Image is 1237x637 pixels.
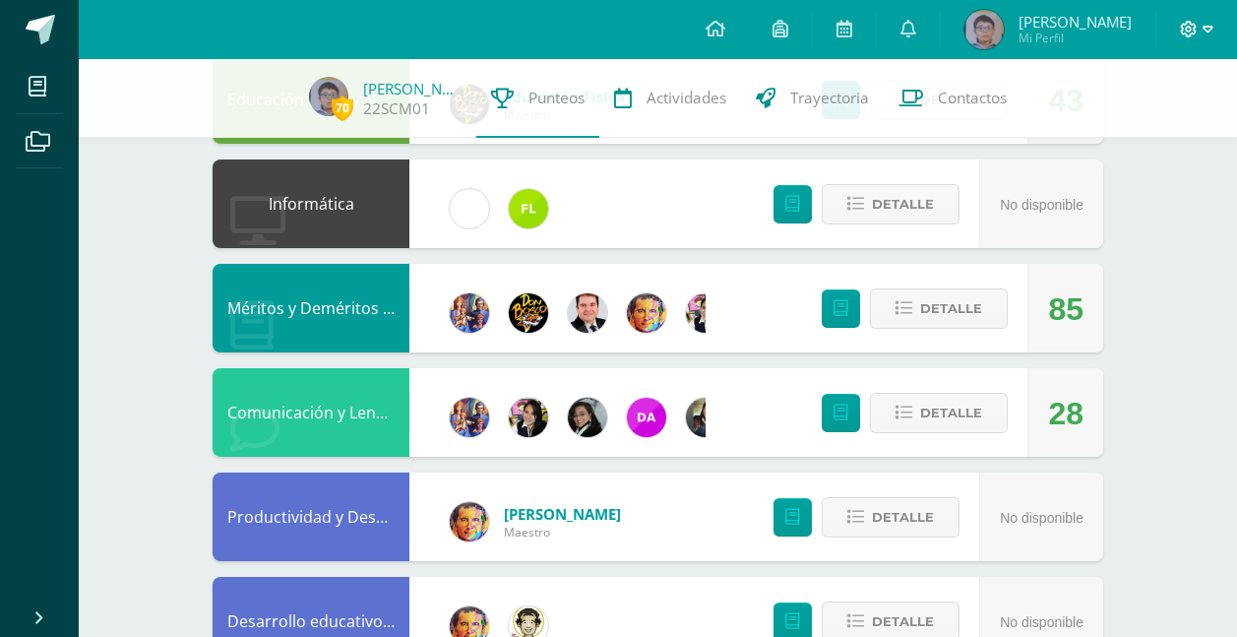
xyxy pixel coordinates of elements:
span: 70 [332,96,353,120]
img: 57933e79c0f622885edf5cfea874362b.png [568,293,607,333]
img: f727c7009b8e908c37d274233f9e6ae1.png [686,398,725,437]
a: [PERSON_NAME] [363,79,462,98]
span: Actividades [647,88,726,108]
a: Contactos [884,59,1021,138]
img: 49d5a75e1ce6d2edc12003b83b1ef316.png [627,293,666,333]
span: Contactos [938,88,1007,108]
img: 657983025bc339f3e4dda0fefa4d5b83.png [964,10,1004,49]
img: eda3c0d1caa5ac1a520cf0290d7c6ae4.png [509,293,548,333]
span: Punteos [528,88,585,108]
img: 282f7266d1216b456af8b3d5ef4bcc50.png [686,293,725,333]
a: 22SCM01 [363,98,430,119]
img: 282f7266d1216b456af8b3d5ef4bcc50.png [509,398,548,437]
span: No disponible [1000,614,1083,630]
a: Actividades [599,59,741,138]
div: 28 [1048,369,1083,458]
span: No disponible [1000,510,1083,526]
img: cae4b36d6049cd6b8500bd0f72497672.png [450,189,489,228]
span: Maestro [504,524,621,541]
span: Detalle [920,395,982,431]
div: Productividad y Desarrollo [213,473,409,561]
a: Punteos [476,59,599,138]
img: d6c3c6168549c828b01e81933f68206c.png [509,189,548,228]
img: 49d5a75e1ce6d2edc12003b83b1ef316.png [450,502,489,541]
button: Detalle [870,288,1008,329]
span: [PERSON_NAME] [504,504,621,524]
div: 85 [1048,265,1083,353]
img: 3f4c0a665c62760dc8d25f6423ebedea.png [450,398,489,437]
button: Detalle [822,184,959,224]
span: No disponible [1000,197,1083,213]
img: 657983025bc339f3e4dda0fefa4d5b83.png [309,77,348,116]
span: Trayectoria [790,88,869,108]
span: Detalle [872,499,934,536]
span: Detalle [920,290,982,327]
button: Detalle [870,393,1008,433]
div: Méritos y Deméritos 4to. Primaria ¨C¨ [213,264,409,352]
span: [PERSON_NAME] [1019,12,1132,32]
img: 3f4c0a665c62760dc8d25f6423ebedea.png [450,293,489,333]
img: 7bd163c6daa573cac875167af135d202.png [568,398,607,437]
span: Detalle [872,186,934,223]
a: Trayectoria [741,59,884,138]
div: Informática [213,159,409,248]
span: Mi Perfil [1019,30,1132,46]
div: Comunicación y Lenguaje L.3 (Inglés y Laboratorio) [213,368,409,457]
button: Detalle [822,497,959,538]
img: 20293396c123fa1d0be50d4fd90c658f.png [627,398,666,437]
